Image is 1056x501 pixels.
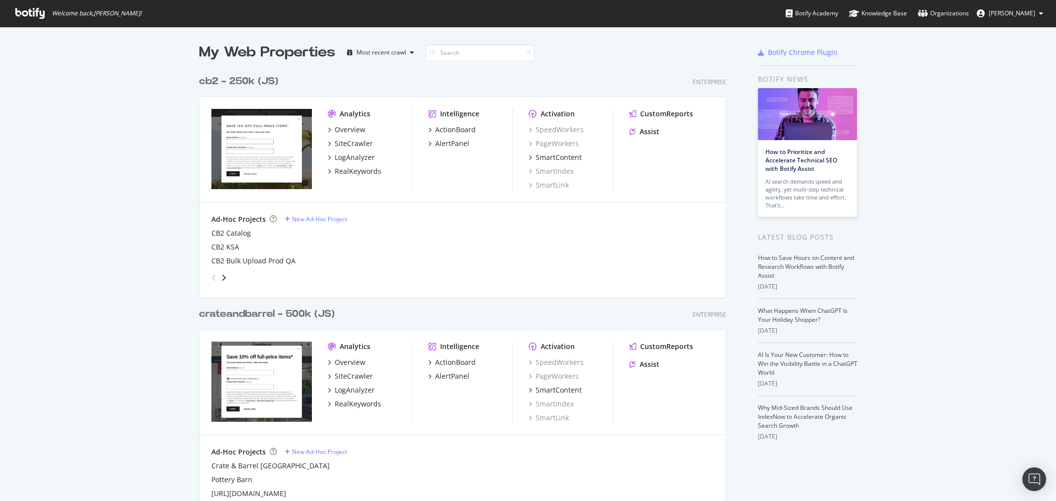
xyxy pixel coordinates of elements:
span: Welcome back, [PERSON_NAME] ! [52,9,142,17]
a: CB2 Bulk Upload Prod QA [211,256,296,266]
div: Intelligence [440,109,479,119]
a: SiteCrawler [328,139,373,149]
a: SiteCrawler [328,371,373,381]
div: Overview [335,125,365,135]
div: RealKeywords [335,399,381,409]
div: Latest Blog Posts [758,232,857,243]
a: SmartLink [529,180,569,190]
div: angle-left [207,270,220,286]
div: LogAnalyzer [335,385,375,395]
a: SmartIndex [529,399,574,409]
a: cb2 - 250k (JS) [199,74,282,89]
a: SmartContent [529,385,582,395]
div: Activation [541,342,575,351]
div: Assist [640,127,659,137]
div: [DATE] [758,379,857,388]
a: RealKeywords [328,399,381,409]
div: ActionBoard [435,125,476,135]
a: New Ad-Hoc Project [285,448,347,456]
a: ActionBoard [428,125,476,135]
div: crateandbarrel - 500k (JS) [199,307,335,321]
a: PageWorkers [529,371,579,381]
div: cb2 - 250k (JS) [199,74,278,89]
div: Ad-Hoc Projects [211,214,266,224]
div: LogAnalyzer [335,152,375,162]
div: SmartContent [536,152,582,162]
a: SmartContent [529,152,582,162]
div: Intelligence [440,342,479,351]
a: Why Mid-Sized Brands Should Use IndexNow to Accelerate Organic Search Growth [758,403,853,430]
span: Heather Cordonnier [989,9,1035,17]
a: CB2 Catalog [211,228,251,238]
div: Botify news [758,74,857,85]
div: Enterprise [693,310,726,319]
div: RealKeywords [335,166,381,176]
div: Most recent crawl [356,50,406,55]
div: Knowledge Base [849,8,907,18]
a: CustomReports [629,342,693,351]
a: New Ad-Hoc Project [285,215,347,223]
a: AlertPanel [428,139,469,149]
a: Overview [328,357,365,367]
div: Activation [541,109,575,119]
a: Botify Chrome Plugin [758,48,838,57]
div: Botify Chrome Plugin [768,48,838,57]
div: Enterprise [693,78,726,86]
a: [URL][DOMAIN_NAME] [211,489,286,499]
div: [DATE] [758,432,857,441]
div: SmartContent [536,385,582,395]
input: Search [426,44,535,61]
div: Botify Academy [786,8,838,18]
div: ActionBoard [435,357,476,367]
a: CustomReports [629,109,693,119]
a: LogAnalyzer [328,385,375,395]
a: RealKeywords [328,166,381,176]
a: SmartIndex [529,166,574,176]
a: How to Save Hours on Content and Research Workflows with Botify Assist [758,253,854,280]
a: SmartLink [529,413,569,423]
a: How to Prioritize and Accelerate Technical SEO with Botify Assist [765,148,837,173]
a: PageWorkers [529,139,579,149]
div: Assist [640,359,659,369]
div: [DATE] [758,282,857,291]
a: LogAnalyzer [328,152,375,162]
img: crateandbarrel.com [211,342,312,422]
a: CB2 KSA [211,242,239,252]
div: New Ad-Hoc Project [292,215,347,223]
a: AlertPanel [428,371,469,381]
a: Pottery Barn [211,475,252,485]
div: [DATE] [758,326,857,335]
a: Crate & Barrel [GEOGRAPHIC_DATA] [211,461,330,471]
a: AI Is Your New Customer: How to Win the Visibility Battle in a ChatGPT World [758,351,857,377]
a: Overview [328,125,365,135]
div: CustomReports [640,109,693,119]
a: SpeedWorkers [529,357,584,367]
div: AlertPanel [435,139,469,149]
div: AlertPanel [435,371,469,381]
a: SpeedWorkers [529,125,584,135]
div: Ad-Hoc Projects [211,447,266,457]
div: angle-right [220,273,227,283]
div: Analytics [340,342,370,351]
a: Assist [629,127,659,137]
div: My Web Properties [199,43,335,62]
button: Most recent crawl [343,45,418,60]
div: AI search demands speed and agility, yet multi-step technical workflows take time and effort. Tha... [765,178,850,209]
div: SiteCrawler [335,139,373,149]
button: [PERSON_NAME] [969,5,1051,21]
div: Overview [335,357,365,367]
a: What Happens When ChatGPT Is Your Holiday Shopper? [758,306,848,324]
div: Organizations [918,8,969,18]
a: Assist [629,359,659,369]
